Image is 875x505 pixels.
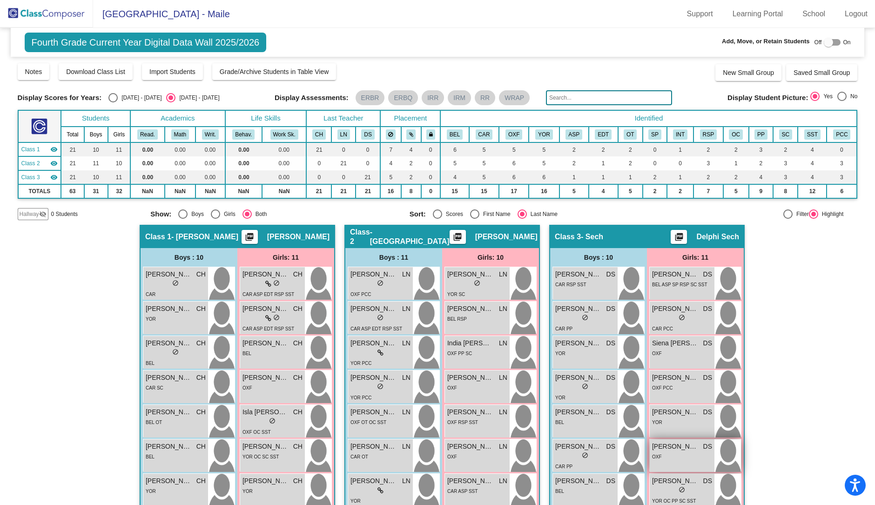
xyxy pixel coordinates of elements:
[555,232,581,242] span: Class 3
[499,90,530,105] mat-chip: WRAP
[582,314,588,321] span: do_not_disturb_alt
[754,129,767,140] button: PP
[723,142,749,156] td: 2
[798,156,827,170] td: 4
[108,156,130,170] td: 10
[361,129,374,140] button: DS
[447,316,467,322] span: BEL RSP
[225,156,262,170] td: 0.00
[779,129,792,140] button: SC
[356,127,380,142] th: Delphi Sech
[667,184,693,198] td: 2
[559,170,589,184] td: 1
[306,110,380,127] th: Last Teacher
[306,184,331,198] td: 21
[262,156,306,170] td: 0.00
[673,232,685,245] mat-icon: picture_as_pdf
[61,142,84,156] td: 21
[559,184,589,198] td: 5
[402,304,411,314] span: LN
[447,304,494,314] span: [PERSON_NAME]
[145,232,171,242] span: Class 1
[25,68,42,75] span: Notes
[380,127,401,142] th: Keep away students
[39,210,47,218] mat-icon: visibility_off
[356,142,380,156] td: 0
[559,142,589,156] td: 2
[146,269,192,279] span: [PERSON_NAME]
[667,156,693,170] td: 0
[827,127,857,142] th: Professional Community Child
[723,69,774,76] span: New Small Group
[820,92,833,101] div: Yes
[703,269,712,279] span: DS
[652,304,699,314] span: [PERSON_NAME]
[749,170,773,184] td: 4
[671,230,687,244] button: Print Students Details
[749,184,773,198] td: 9
[773,170,798,184] td: 3
[130,142,165,156] td: 0.00
[195,170,225,184] td: 0.00
[723,170,749,184] td: 2
[440,127,469,142] th: Belmont
[195,142,225,156] td: 0.00
[727,94,808,102] span: Display Student Picture:
[267,232,330,242] span: [PERSON_NAME]
[581,232,603,242] span: - Sech
[440,156,469,170] td: 5
[195,184,225,198] td: NaN
[798,170,827,184] td: 4
[345,248,442,267] div: Boys : 11
[25,33,267,52] span: Fourth Grade Current Year Digital Data Wall 2025/2026
[479,210,511,218] div: First Name
[337,129,350,140] button: LN
[242,326,294,331] span: CAR ASP EDT RSP SST
[84,170,108,184] td: 10
[440,184,469,198] td: 15
[195,156,225,170] td: 0.00
[293,338,303,348] span: CH
[749,127,773,142] th: Peer Pal
[377,280,384,286] span: do_not_disturb_alt
[499,142,529,156] td: 5
[589,127,618,142] th: Educational Therapy
[130,170,165,184] td: 0.00
[242,338,289,348] span: [PERSON_NAME]
[440,170,469,184] td: 4
[165,170,195,184] td: 0.00
[546,90,672,105] input: Search...
[196,338,206,348] span: CH
[377,314,384,321] span: do_not_disturb_alt
[350,326,402,331] span: CAR ASP EDT RSP SST
[648,129,661,140] button: SP
[798,142,827,156] td: 4
[529,156,559,170] td: 5
[450,230,466,244] button: Print Students Details
[773,127,798,142] th: Scottie Circle
[749,156,773,170] td: 2
[137,129,158,140] button: Read.
[448,90,471,105] mat-chip: IRM
[270,129,298,140] button: Work Sk.
[673,129,687,140] button: INT
[529,127,559,142] th: York
[61,184,84,198] td: 63
[380,156,401,170] td: 4
[410,209,661,219] mat-radio-group: Select an option
[442,248,539,267] div: Girls: 10
[421,184,441,198] td: 0
[565,129,582,140] button: ASP
[331,127,355,142] th: Lindsay Neuhausen
[499,184,529,198] td: 17
[624,129,637,140] button: OT
[643,184,667,198] td: 2
[130,184,165,198] td: NaN
[827,170,857,184] td: 3
[350,304,397,314] span: [PERSON_NAME]
[380,110,440,127] th: Placement
[421,127,441,142] th: Keep with teacher
[149,68,195,75] span: Import Students
[804,129,821,140] button: SST
[469,170,499,184] td: 5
